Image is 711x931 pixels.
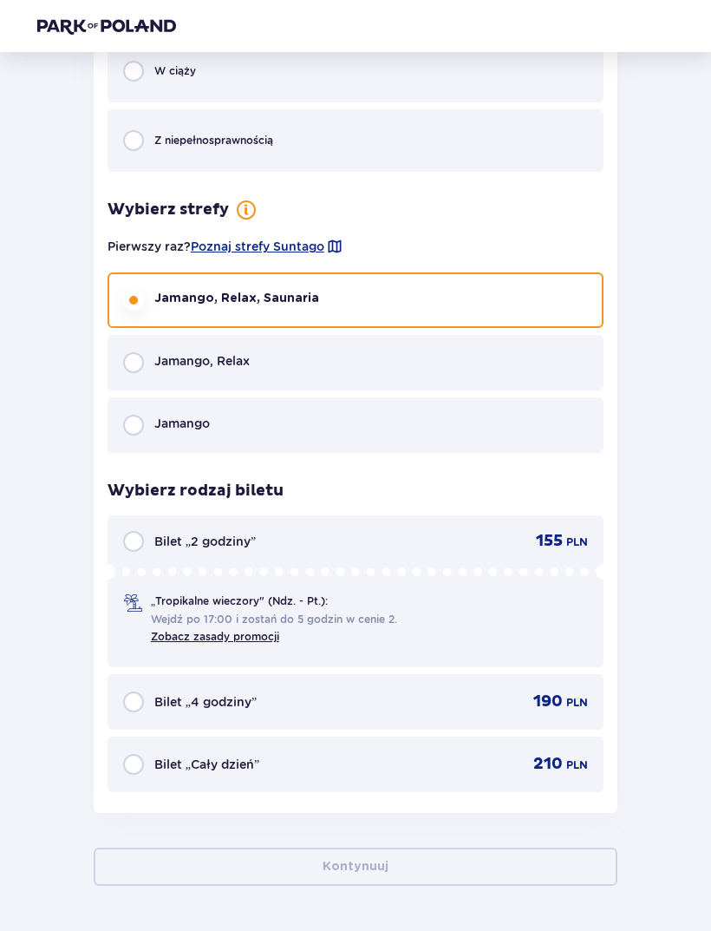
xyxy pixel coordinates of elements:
span: 190 [533,692,563,712]
span: PLN [566,534,588,550]
span: Bilet „Cały dzień” [154,756,259,773]
span: „Tropikalne wieczory" (Ndz. - Pt.): [151,593,328,609]
span: Jamango, Relax [154,352,250,370]
p: Kontynuuj [323,858,388,875]
span: W ciąży [154,63,196,79]
span: 155 [536,531,563,552]
a: Poznaj strefy Suntago [191,238,324,255]
span: Jamango [154,415,210,432]
span: Wejdź po 17:00 i zostań do 5 godzin w cenie 2. [151,612,397,627]
span: PLN [566,757,588,773]
h3: Wybierz rodzaj biletu [108,481,284,502]
p: Pierwszy raz? [108,238,343,255]
span: Z niepełno­sprawnością [154,133,273,148]
img: Park of Poland logo [37,17,176,35]
span: 210 [533,754,563,775]
a: Zobacz zasady promocji [151,630,279,643]
span: Jamango, Relax, Saunaria [154,290,319,307]
h3: Wybierz strefy [108,200,229,220]
span: PLN [566,695,588,711]
span: Bilet „2 godziny” [154,533,256,550]
button: Kontynuuj [94,848,617,886]
span: Bilet „4 godziny” [154,693,257,711]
